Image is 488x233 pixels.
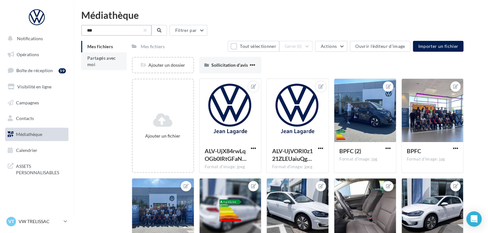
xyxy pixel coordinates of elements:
button: Filtrer par [169,25,207,36]
span: Mes fichiers [87,44,113,49]
span: Visibilité en ligne [17,84,51,89]
span: Sollicitation d'avis [211,62,248,68]
a: ASSETS PERSONNALISABLES [4,159,70,178]
span: ALV-UjX84rwLqOGb0lRtGFaNq2khBlriLkv9Cfedx2s6YjomB1ADwzIV [205,147,247,162]
div: Format d'image: jpg [407,156,458,162]
button: Importer un fichier [413,41,463,52]
button: Ouvrir l'éditeur d'image [350,41,410,52]
span: Calendrier [16,147,37,153]
button: Tout sélectionner [228,41,279,52]
span: Partagés avec moi [87,55,116,67]
a: Visibilité en ligne [4,80,70,94]
span: (0) [297,44,302,49]
span: ALV-UjVORl0z121ZLEUaiuQgWfSqlmt9IPIco1P1PbdW3haeX0uQ9cb5 [272,147,312,162]
p: VW TRELISSAC [19,218,61,225]
div: Ajouter un dossier [133,62,193,68]
div: Format d'image: jpg [339,156,391,162]
div: 59 [59,68,66,73]
div: Format d'image: jpeg [205,164,256,170]
span: Notifications [17,36,43,41]
span: Opérations [17,52,39,57]
span: ASSETS PERSONNALISABLES [16,162,66,176]
span: Importer un fichier [418,43,458,49]
span: Campagnes [16,100,39,105]
div: Médiathèque [81,10,480,20]
a: Médiathèque [4,128,70,141]
a: Campagnes [4,96,70,109]
span: BPFC (2) [339,147,361,154]
a: VT VW TRELISSAC [5,215,68,228]
a: Calendrier [4,144,70,157]
span: BPFC [407,147,421,154]
div: Ajouter un fichier [135,133,191,139]
span: Boîte de réception [16,68,53,73]
button: Gérer(0) [279,41,313,52]
span: Contacts [16,116,34,121]
a: Boîte de réception59 [4,64,70,77]
span: VT [8,218,14,225]
span: Médiathèque [16,132,42,137]
div: Mes fichiers [141,43,165,50]
div: Format d'image: jpeg [272,164,323,170]
a: Opérations [4,48,70,61]
button: Notifications [4,32,67,45]
span: Actions [320,43,336,49]
button: Actions [315,41,347,52]
a: Contacts [4,112,70,125]
div: Open Intercom Messenger [466,211,482,227]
